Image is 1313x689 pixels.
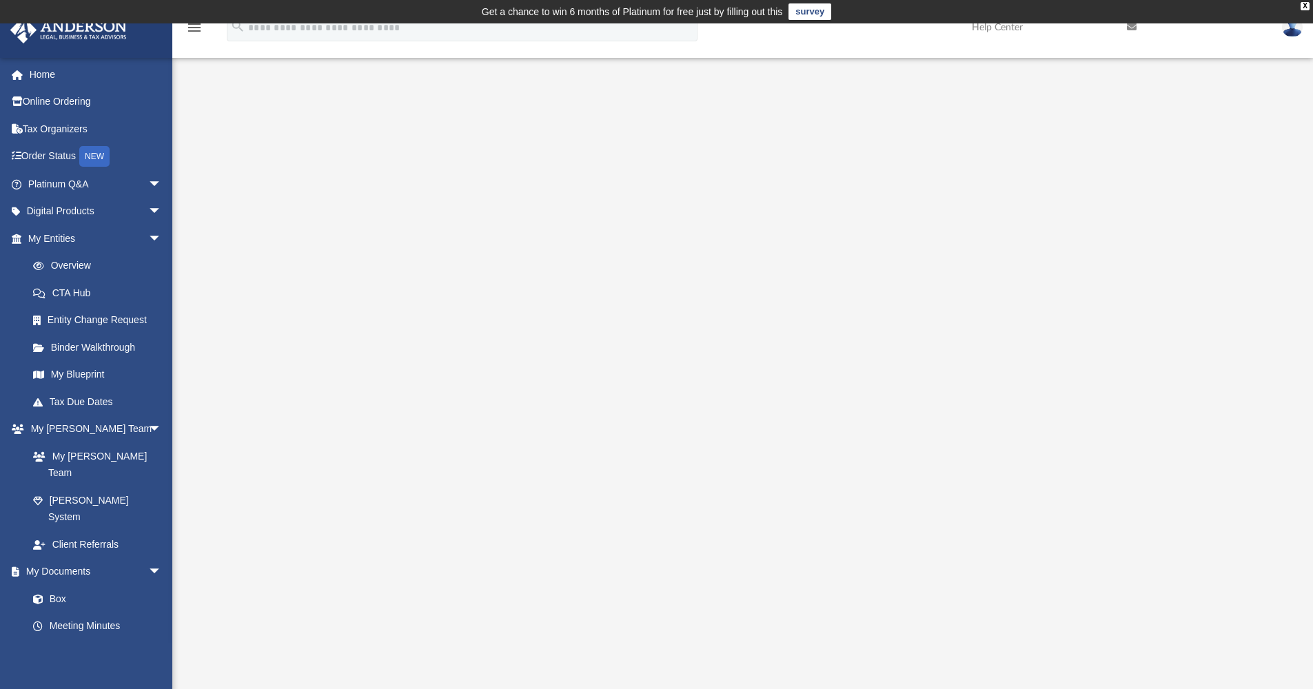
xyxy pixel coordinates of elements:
[230,19,245,34] i: search
[1301,2,1310,10] div: close
[788,3,831,20] a: survey
[10,558,176,586] a: My Documentsarrow_drop_down
[19,361,176,389] a: My Blueprint
[6,17,131,43] img: Anderson Advisors Platinum Portal
[482,3,783,20] div: Get a chance to win 6 months of Platinum for free just by filling out this
[10,198,183,225] a: Digital Productsarrow_drop_down
[10,415,176,443] a: My [PERSON_NAME] Teamarrow_drop_down
[19,307,183,334] a: Entity Change Request
[19,388,183,415] a: Tax Due Dates
[148,170,176,198] span: arrow_drop_down
[19,442,169,486] a: My [PERSON_NAME] Team
[1282,17,1303,37] img: User Pic
[19,279,183,307] a: CTA Hub
[19,486,176,531] a: [PERSON_NAME] System
[10,88,183,116] a: Online Ordering
[148,558,176,586] span: arrow_drop_down
[79,146,110,167] div: NEW
[19,531,176,558] a: Client Referrals
[10,225,183,252] a: My Entitiesarrow_drop_down
[186,26,203,36] a: menu
[19,585,169,613] a: Box
[10,61,183,88] a: Home
[19,613,176,640] a: Meeting Minutes
[19,252,183,280] a: Overview
[148,415,176,444] span: arrow_drop_down
[148,198,176,226] span: arrow_drop_down
[186,19,203,36] i: menu
[10,143,183,171] a: Order StatusNEW
[19,639,169,667] a: Forms Library
[10,170,183,198] a: Platinum Q&Aarrow_drop_down
[148,225,176,253] span: arrow_drop_down
[19,333,183,361] a: Binder Walkthrough
[10,115,183,143] a: Tax Organizers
